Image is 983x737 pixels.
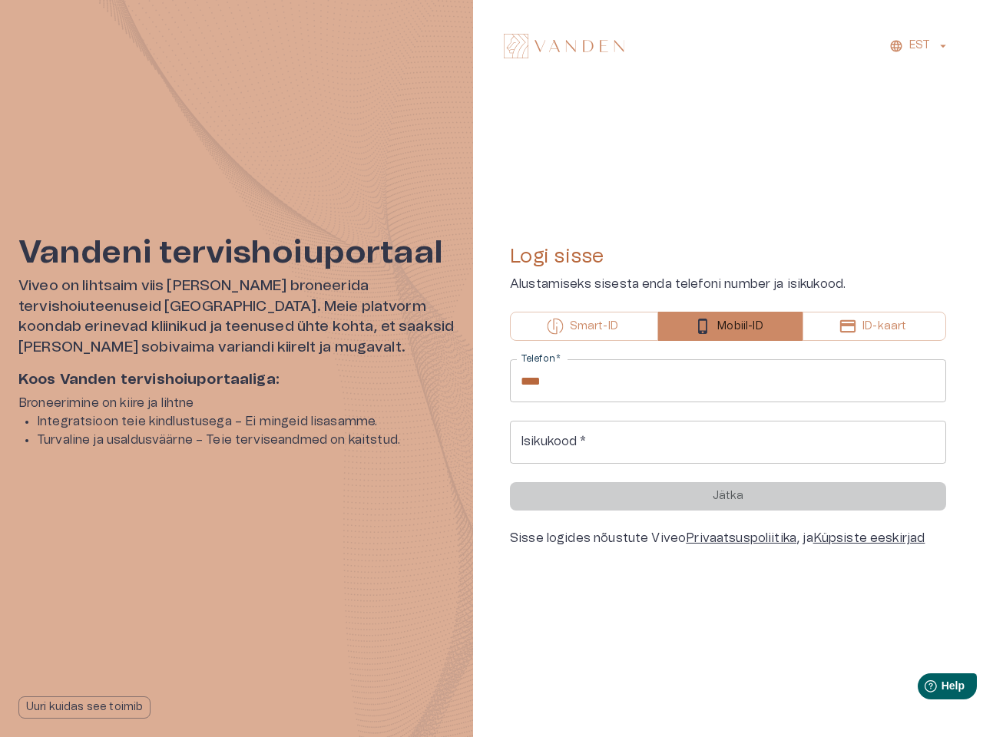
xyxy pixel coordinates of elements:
button: EST [887,35,952,57]
p: Mobiil-ID [717,319,763,335]
button: ID-kaart [803,312,946,341]
button: Smart-ID [510,312,658,341]
p: Alustamiseks sisesta enda telefoni number ja isikukood. [510,275,946,293]
iframe: Help widget launcher [863,667,983,710]
a: Küpsiste eeskirjad [813,532,925,544]
button: Mobiil-ID [658,312,803,341]
img: Vanden logo [504,34,624,58]
div: Sisse logides nõustute Viveo , ja [510,529,946,547]
a: Privaatsuspoliitika [686,532,796,544]
p: Uuri kuidas see toimib [26,699,143,716]
h4: Logi sisse [510,244,946,269]
label: Telefon [521,352,561,365]
button: Uuri kuidas see toimib [18,696,151,719]
p: Smart-ID [570,319,618,335]
p: ID-kaart [862,319,906,335]
p: EST [909,38,930,54]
